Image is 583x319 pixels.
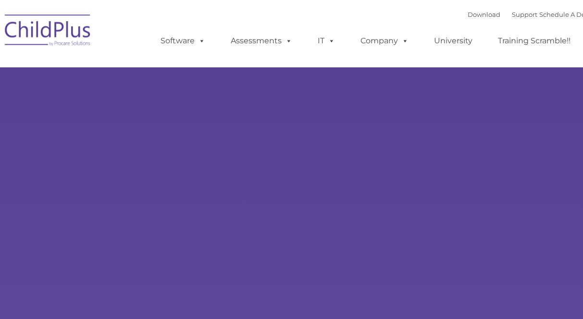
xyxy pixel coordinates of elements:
a: Software [151,31,215,51]
a: IT [308,31,345,51]
a: Company [351,31,418,51]
a: Support [512,11,537,18]
a: Training Scramble!! [488,31,580,51]
a: Assessments [221,31,302,51]
a: Download [468,11,500,18]
a: University [424,31,482,51]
